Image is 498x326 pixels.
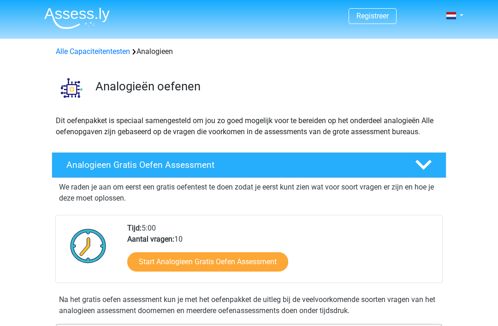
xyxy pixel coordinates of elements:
img: Klok [65,223,112,269]
b: Aantal vragen: [127,235,174,243]
p: We raden je aan om eerst een gratis oefentest te doen zodat je eerst kunt zien wat voor soort vra... [59,182,439,204]
div: Na het gratis oefen assessment kun je met het oefenpakket de uitleg bij de veelvoorkomende soorte... [55,294,443,316]
div: Analogieen [52,46,446,57]
a: Analogieen Gratis Oefen Assessment [48,152,450,178]
p: Dit oefenpakket is speciaal samengesteld om jou zo goed mogelijk voor te bereiden op het onderdee... [56,115,442,137]
b: Tijd: [127,224,142,232]
a: Start Analogieen Gratis Oefen Assessment [127,252,288,272]
div: 5:00 10 [120,223,442,283]
img: analogieen [52,68,91,107]
a: Alle Capaciteitentesten [56,47,130,56]
h4: Analogieen Gratis Oefen Assessment [66,160,400,170]
a: Registreer [356,12,389,20]
img: Assessly [44,7,110,29]
h3: Analogieën oefenen [95,79,439,94]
